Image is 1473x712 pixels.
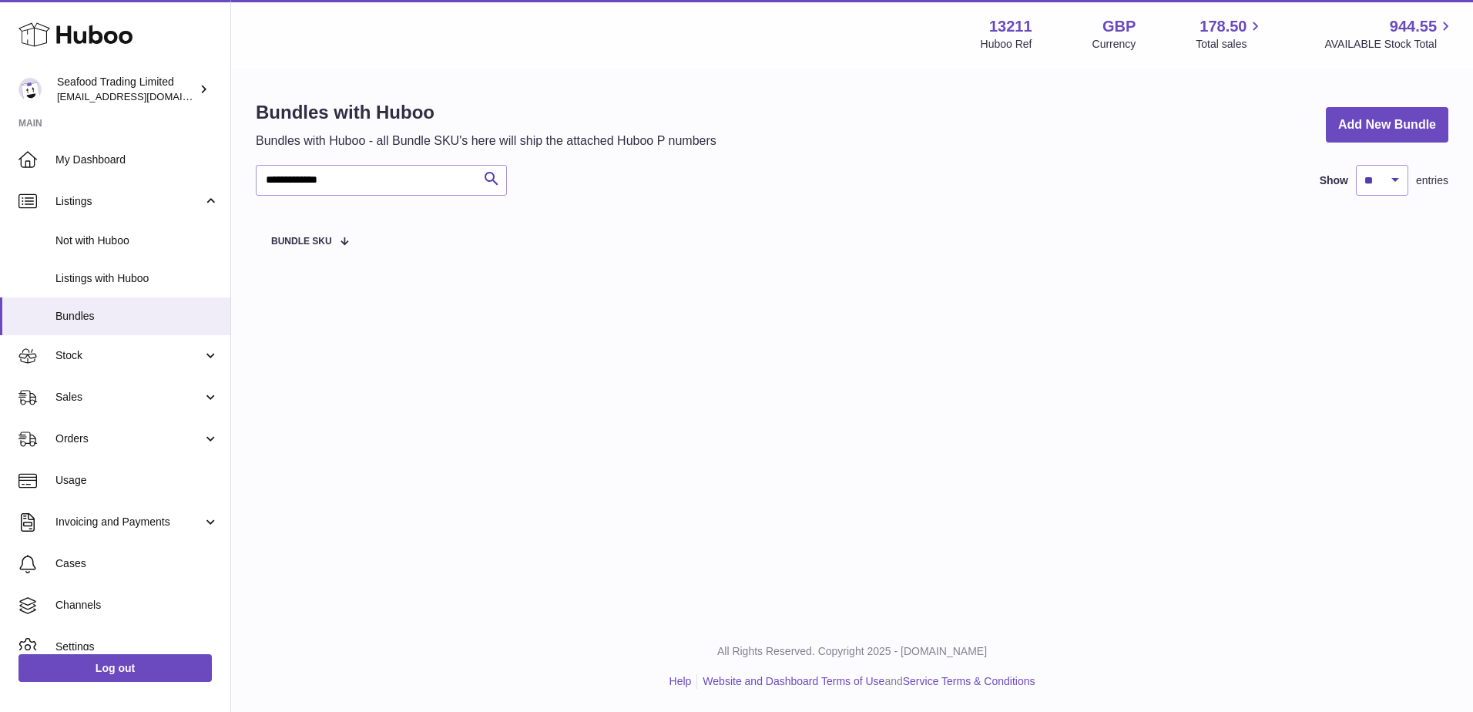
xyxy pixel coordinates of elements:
span: Stock [55,348,203,363]
span: Listings [55,194,203,209]
span: Settings [55,640,219,654]
a: Service Terms & Conditions [903,675,1035,687]
span: Not with Huboo [55,233,219,248]
span: 944.55 [1390,16,1437,37]
p: Bundles with Huboo - all Bundle SKU's here will ship the attached Huboo P numbers [256,133,716,149]
strong: GBP [1102,16,1136,37]
img: online@rickstein.com [18,78,42,101]
div: Currency [1092,37,1136,52]
a: Website and Dashboard Terms of Use [703,675,884,687]
span: Total sales [1196,37,1264,52]
span: 178.50 [1200,16,1247,37]
a: Add New Bundle [1326,107,1448,143]
span: Bundles [55,309,219,324]
span: Bundle SKU [271,237,332,247]
a: 944.55 AVAILABLE Stock Total [1324,16,1455,52]
a: 178.50 Total sales [1196,16,1264,52]
label: Show [1320,173,1348,188]
div: Seafood Trading Limited [57,75,196,104]
span: Cases [55,556,219,571]
span: My Dashboard [55,153,219,167]
h1: Bundles with Huboo [256,100,716,125]
strong: 13211 [989,16,1032,37]
p: All Rights Reserved. Copyright 2025 - [DOMAIN_NAME] [243,644,1461,659]
span: [EMAIL_ADDRESS][DOMAIN_NAME] [57,90,226,102]
span: Invoicing and Payments [55,515,203,529]
span: entries [1416,173,1448,188]
span: Sales [55,390,203,405]
a: Log out [18,654,212,682]
div: Huboo Ref [981,37,1032,52]
span: Listings with Huboo [55,271,219,286]
a: Help [669,675,692,687]
span: Orders [55,432,203,446]
span: AVAILABLE Stock Total [1324,37,1455,52]
span: Usage [55,473,219,488]
span: Channels [55,598,219,613]
li: and [697,674,1035,689]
